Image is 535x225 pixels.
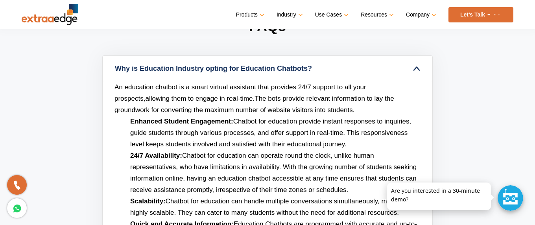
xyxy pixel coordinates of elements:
[130,195,421,218] li: Chatbot for education can handle multiple conversations simultaneously, making them highly scalab...
[130,152,182,159] strong: 24/7 Availability:
[130,150,421,195] li: Chatbot for education can operate round the clock, unlike human representatives, who have limitat...
[236,9,263,20] a: Products
[315,9,347,20] a: Use Cases
[130,118,233,125] strong: Enhanced Student Engagement:
[103,56,432,81] a: Why is Education Industry opting for Education Chatbots?
[130,197,166,205] strong: Scalability:
[498,185,523,211] div: Chat
[406,9,435,20] a: Company
[145,95,255,102] span: allowing them to engage in real-time.
[114,81,421,116] p: The bots provide relevant information to lay the groundwork for converting the maximum number of ...
[277,9,301,20] a: Industry
[448,7,513,22] a: Let’s Talk
[102,17,433,55] h2: FAQs
[130,116,421,150] li: Chatbot for education provide instant responses to inquiries, guide students through various proc...
[114,83,366,102] span: An education chatbot is a smart virtual assistant that provides 24/7 support to all your prospects,
[361,9,392,20] a: Resources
